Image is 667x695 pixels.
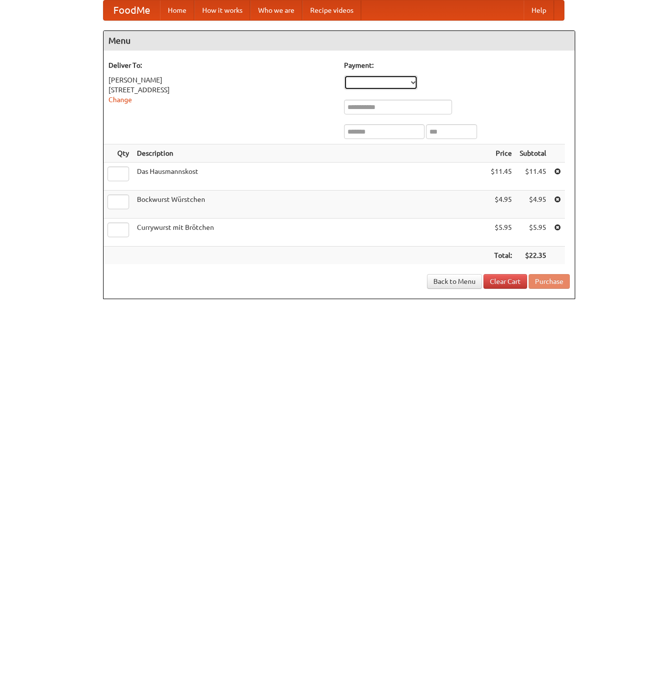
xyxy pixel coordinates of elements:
[516,247,550,265] th: $22.35
[160,0,194,20] a: Home
[108,96,132,104] a: Change
[483,274,527,289] a: Clear Cart
[108,60,334,70] h5: Deliver To:
[516,163,550,191] td: $11.45
[104,0,160,20] a: FoodMe
[529,274,570,289] button: Purchase
[487,191,516,219] td: $4.95
[108,75,334,85] div: [PERSON_NAME]
[427,274,482,289] a: Back to Menu
[487,219,516,247] td: $5.95
[516,219,550,247] td: $5.95
[250,0,302,20] a: Who we are
[133,219,487,247] td: Currywurst mit Brötchen
[133,163,487,191] td: Das Hausmannskost
[108,85,334,95] div: [STREET_ADDRESS]
[133,144,487,163] th: Description
[194,0,250,20] a: How it works
[104,31,575,51] h4: Menu
[302,0,361,20] a: Recipe videos
[133,191,487,219] td: Bockwurst Würstchen
[487,247,516,265] th: Total:
[516,144,550,163] th: Subtotal
[344,60,570,70] h5: Payment:
[487,163,516,191] td: $11.45
[516,191,550,219] td: $4.95
[104,144,133,163] th: Qty
[487,144,516,163] th: Price
[524,0,554,20] a: Help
